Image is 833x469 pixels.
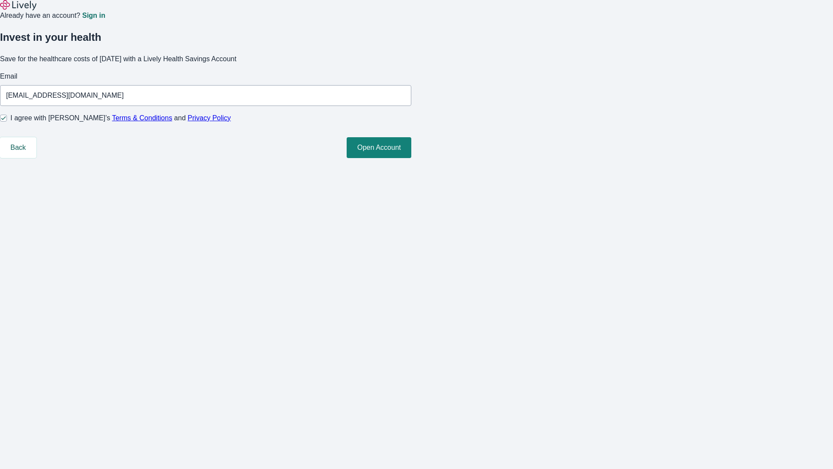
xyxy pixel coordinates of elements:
a: Sign in [82,12,105,19]
a: Privacy Policy [188,114,231,122]
span: I agree with [PERSON_NAME]’s and [10,113,231,123]
a: Terms & Conditions [112,114,172,122]
button: Open Account [347,137,411,158]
